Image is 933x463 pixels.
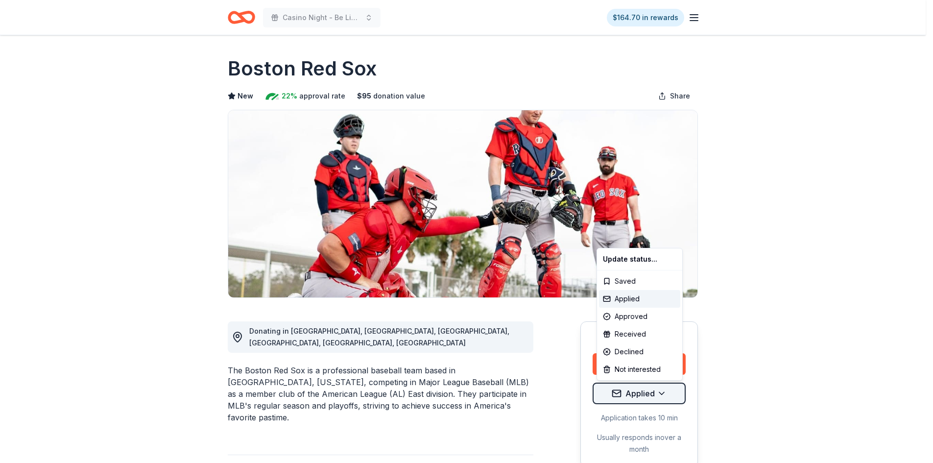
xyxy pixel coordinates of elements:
span: Casino Night - Be Like Brit 15 Years [283,12,361,24]
div: Declined [599,343,680,361]
div: Saved [599,272,680,290]
div: Not interested [599,361,680,378]
div: Update status... [599,250,680,268]
div: Approved [599,308,680,325]
div: Applied [599,290,680,308]
div: Received [599,325,680,343]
